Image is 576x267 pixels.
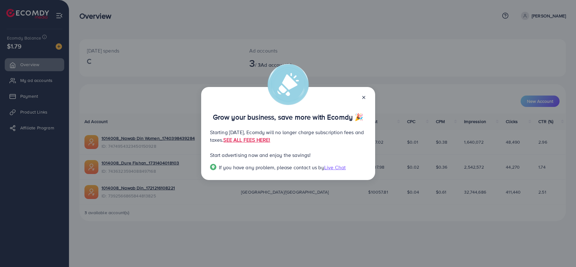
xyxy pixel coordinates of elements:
p: Start advertising now and enjoy the savings! [210,151,366,159]
span: Live Chat [324,164,346,171]
a: SEE ALL FEES HERE! [223,136,270,143]
img: alert [268,64,309,105]
span: If you have any problem, please contact us by [219,164,324,171]
img: Popup guide [210,164,216,170]
p: Starting [DATE], Ecomdy will no longer charge subscription fees and taxes. [210,128,366,144]
p: Grow your business, save more with Ecomdy 🎉 [210,113,366,121]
